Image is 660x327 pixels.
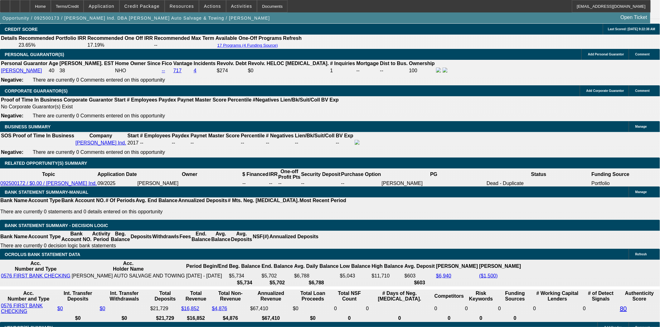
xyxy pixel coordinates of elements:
[261,280,293,286] th: $5,702
[330,61,355,66] b: # Inquiries
[486,180,591,187] td: Dead - Duplicate
[217,61,247,66] b: Revolv. Debt
[321,97,339,102] b: BV Exp
[61,231,92,243] th: Bank Account NO.
[261,260,293,272] th: End. Balance
[591,180,630,187] td: Portfolio
[330,67,355,74] td: 1
[12,133,75,139] th: Proof of Time In Business
[586,89,624,92] span: Add Corporate Guarantor
[128,133,139,138] b: Start
[97,180,137,187] td: 09/2025
[170,4,194,9] span: Resources
[186,260,228,272] th: Period Begin/End
[177,97,226,102] b: Paynet Master Score
[409,67,435,74] td: 100
[2,16,270,21] span: Opportunity / 092500173 / [PERSON_NAME] Ind. DBA [PERSON_NAME] Auto Salvage & Towing / [PERSON_NAME]
[216,67,247,74] td: $274
[115,67,161,74] td: NHO
[269,180,278,187] td: --
[1,149,23,155] b: Negative:
[635,89,650,92] span: Comment
[381,168,486,180] th: PG
[498,290,532,302] th: Funding Sources
[33,77,165,83] span: There are currently 0 Comments entered on this opportunity
[199,0,226,12] button: Actions
[154,35,215,41] th: Recommended Max Term
[211,231,231,243] th: Avg. Balance
[172,133,189,138] b: Paydex
[269,231,319,243] th: Annualized Deposits
[194,61,216,66] b: Incidents
[294,260,339,272] th: Avg. Daily Balance
[18,42,86,48] td: 23.65%
[159,97,176,102] b: Paydex
[334,315,365,321] th: 0
[89,4,114,9] span: Application
[1,77,23,83] b: Negative:
[115,61,161,66] b: Home Owner Since
[336,140,354,146] td: --
[186,273,228,279] td: [DATE] - [DATE]
[162,68,165,73] a: --
[127,97,158,102] b: # Employees
[248,67,329,74] td: $0
[355,140,360,145] img: facebook-icon.png
[434,303,464,315] td: 0
[140,140,143,145] span: --
[252,231,269,243] th: NSF(#)
[241,140,264,146] div: --
[5,223,108,228] span: Bank Statement Summary - Decision Logic
[150,315,180,321] th: $21,729
[28,231,61,243] th: Account Type
[479,273,498,278] a: ($1,500)
[250,315,292,321] th: $67,410
[293,290,333,302] th: Total Loan Proceeds
[608,27,655,31] span: Last Scored: [DATE] 9:22:38 AM
[356,67,379,74] td: --
[366,290,434,302] th: # Days of Neg. [MEDICAL_DATA].
[1,113,23,118] b: Negative:
[366,303,434,315] td: 0
[191,133,240,138] b: Paynet Master Score
[152,231,179,243] th: Withdrawls
[283,35,302,41] th: Refresh
[5,190,88,195] span: BANK STATEMENT SUMMARY-MANUAL
[301,168,341,180] th: Security Deposit
[380,61,408,66] b: Dist to Bus.
[295,133,335,138] b: Lien/Bk/Suit/Coll
[381,180,486,187] td: [PERSON_NAME]
[620,290,659,302] th: Authenticity Score
[635,53,650,56] span: Comment
[231,4,252,9] span: Activities
[5,52,64,57] span: PERSONAL GUARANTOR(S)
[140,133,171,138] b: # Employees
[266,133,294,138] b: # Negatives
[211,290,249,302] th: Total Non-Revenue
[229,273,260,279] td: $5,734
[404,280,435,286] th: $603
[380,67,408,74] td: --
[1,104,342,110] td: No Corporate Guarantor(s) Exist
[226,0,257,12] button: Activities
[172,140,190,146] td: --
[228,197,299,204] th: # Mts. Neg. [MEDICAL_DATA].
[90,133,112,138] b: Company
[33,149,165,155] span: There are currently 0 Comments entered on this opportunity
[48,67,58,74] td: 40
[404,273,435,279] td: $603
[620,305,627,312] a: 80
[591,168,630,180] th: Funding Source
[294,280,339,286] th: $6,788
[465,303,497,315] td: 0
[216,43,280,48] button: 17 Programs (4 Funding Source)
[124,4,160,9] span: Credit Package
[1,273,70,278] a: 0576 FIRST BANK CHECKING
[1,97,63,103] th: Proof of Time In Business
[99,290,149,302] th: Int. Transfer Withdrawals
[5,124,51,129] span: BUSINESS SUMMARY
[635,253,647,256] span: Refresh
[443,68,448,73] img: linkedin-icon.png
[211,315,249,321] th: $4,876
[110,231,130,243] th: Beg. Balance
